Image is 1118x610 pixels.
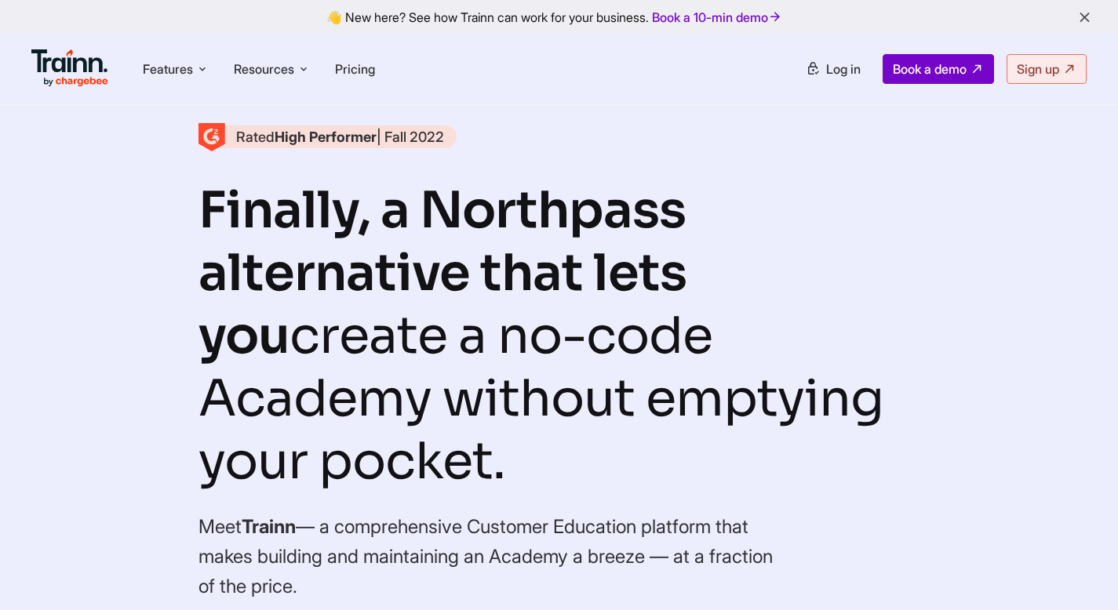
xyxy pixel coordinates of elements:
div: 👋 New here? See how Trainn can work for your business. [9,9,1109,24]
a: Log in [796,55,870,83]
b: Trainn [242,515,296,538]
span: Resources [234,60,294,78]
span: Log in [826,61,861,77]
a: Book a demo [883,54,994,84]
span: Sign up [1017,61,1059,77]
a: Sign up [1007,54,1087,84]
img: Trainn Logo [31,49,108,87]
a: Pricing [335,61,375,77]
span: Book a demo [893,61,967,77]
h1: Finally, a Northpass alternative that lets you [198,180,920,493]
i: create a no-code Academy without emptying your pocket. [198,304,883,493]
b: High Performer [275,127,377,147]
h4: Meet — a comprehensive Customer Education platform that makes building and maintaining an Academy... [198,512,779,601]
a: RatedHigh Performer| Fall 2022 [198,125,457,148]
img: Trainn | High Performer - Customer Education Category [198,123,225,151]
span: Features [143,60,193,78]
a: Book a 10-min demo [649,6,785,28]
iframe: Chat Widget [1040,535,1118,610]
